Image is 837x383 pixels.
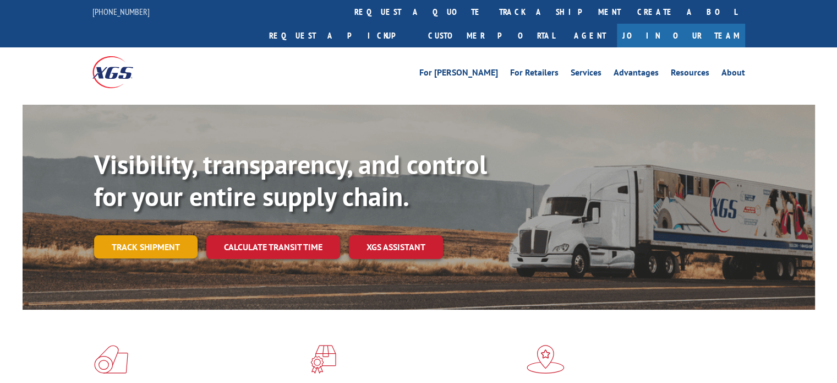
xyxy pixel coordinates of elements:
[261,24,420,47] a: Request a pickup
[206,235,340,259] a: Calculate transit time
[92,6,150,17] a: [PHONE_NUMBER]
[310,345,336,374] img: xgs-icon-focused-on-flooring-red
[721,68,745,80] a: About
[94,345,128,374] img: xgs-icon-total-supply-chain-intelligence-red
[510,68,559,80] a: For Retailers
[617,24,745,47] a: Join Our Team
[420,24,563,47] a: Customer Portal
[349,235,443,259] a: XGS ASSISTANT
[671,68,709,80] a: Resources
[94,147,487,213] b: Visibility, transparency, and control for your entire supply chain.
[94,235,198,258] a: Track shipment
[563,24,617,47] a: Agent
[571,68,601,80] a: Services
[527,345,565,374] img: xgs-icon-flagship-distribution-model-red
[614,68,659,80] a: Advantages
[419,68,498,80] a: For [PERSON_NAME]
